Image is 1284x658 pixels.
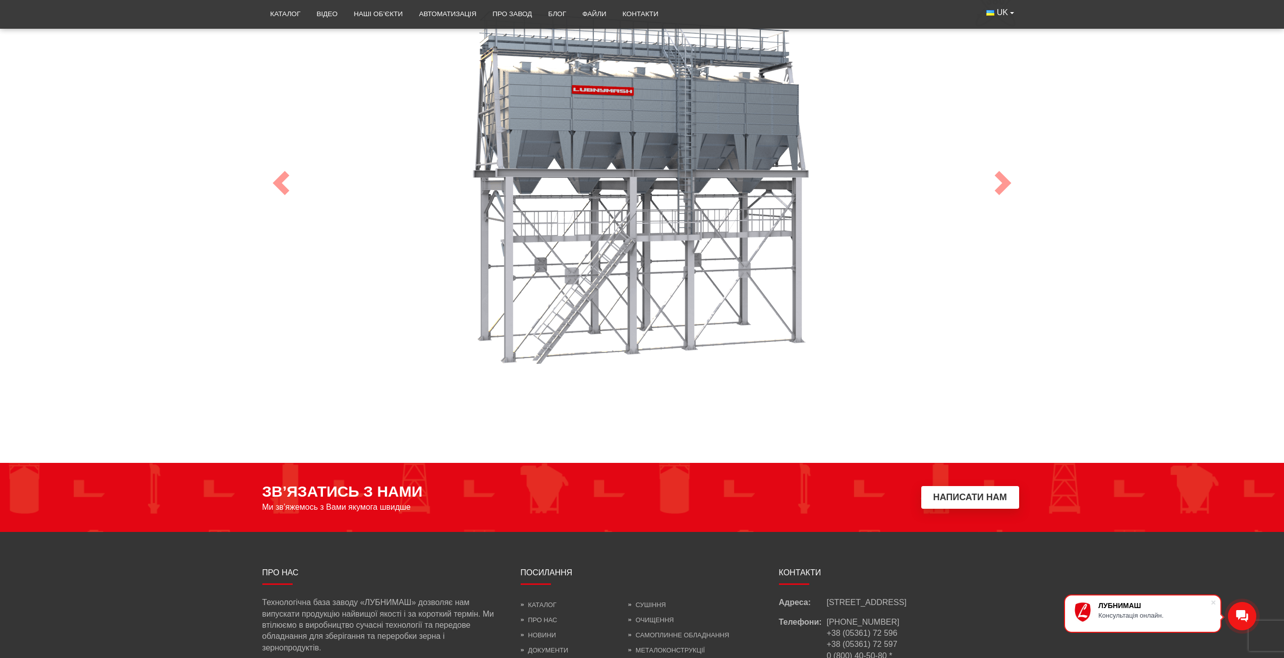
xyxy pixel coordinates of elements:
[521,601,556,609] a: Каталог
[309,3,346,25] a: Відео
[262,568,299,577] span: Про нас
[262,3,309,25] a: Каталог
[827,640,898,648] a: +38 (05361) 72 597
[346,3,411,25] a: Наші об’єкти
[779,597,827,608] span: Адреса:
[574,3,615,25] a: Файли
[615,3,666,25] a: Контакти
[628,646,705,654] a: Металоконструкції
[262,597,506,653] p: Технологічна база заводу «ЛУБНИМАШ» дозволяє нам випускати продукцію найвищої якості і за коротки...
[521,568,573,577] span: Посилання
[978,3,1022,22] button: UK
[779,568,821,577] span: Контакти
[986,10,994,16] img: Українська
[921,486,1019,509] button: Написати нам
[827,629,898,637] a: +38 (05361) 72 596
[521,646,569,654] a: Документи
[628,631,729,639] a: Самоплинне обладнання
[521,631,556,639] a: Новини
[628,601,666,609] a: Сушіння
[262,503,411,512] span: Ми зв’яжемось з Вами якумога швидше
[262,483,423,500] span: ЗВ’ЯЗАТИСЬ З НАМИ
[540,3,574,25] a: Блог
[827,618,900,626] a: [PHONE_NUMBER]
[411,3,484,25] a: Автоматизація
[827,597,907,608] span: [STREET_ADDRESS]
[997,7,1008,18] span: UK
[1098,602,1210,610] div: ЛУБНИМАШ
[521,616,557,624] a: Про нас
[484,3,540,25] a: Про завод
[628,616,674,624] a: Очищення
[1098,612,1210,619] div: Консультація онлайн.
